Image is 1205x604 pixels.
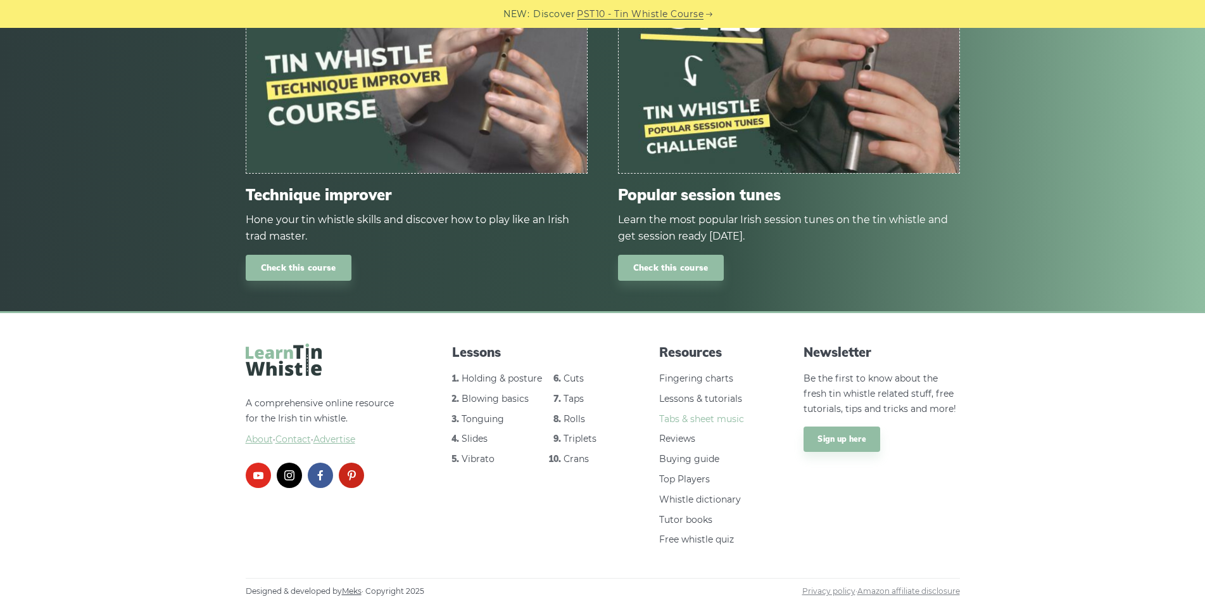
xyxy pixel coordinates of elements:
span: Resources [659,344,753,361]
p: A comprehensive online resource for the Irish tin whistle. [246,396,401,447]
div: Hone your tin whistle skills and discover how to play like an Irish trad master. [246,212,588,245]
a: Tutor books [659,514,712,525]
a: Taps [564,393,584,404]
a: instagram [277,463,302,488]
a: youtube [246,463,271,488]
img: LearnTinWhistle.com [246,344,322,376]
a: Fingering charts [659,373,733,384]
a: pinterest [339,463,364,488]
a: Meks [342,586,362,596]
span: Lessons [452,344,608,361]
a: Check this course [618,255,724,281]
a: Cuts [564,373,584,384]
a: Triplets [564,433,596,444]
a: Reviews [659,433,695,444]
span: · [802,585,960,598]
a: PST10 - Tin Whistle Course [577,7,703,22]
a: Vibrato [462,453,495,465]
a: Free whistle quiz [659,534,734,545]
a: Amazon affiliate disclosure [857,586,960,596]
span: Newsletter [804,344,959,361]
span: Contact [275,434,311,445]
a: Buying guide [659,453,719,465]
a: Lessons & tutorials [659,393,742,404]
a: Blowing basics [462,393,529,404]
a: Slides [462,433,488,444]
a: Sign up here [804,427,880,452]
a: Crans [564,453,589,465]
a: Contact·Advertise [275,434,355,445]
a: Tonguing [462,413,504,425]
span: Technique improver [246,186,588,204]
a: Privacy policy [802,586,855,596]
a: Holding & posture [462,373,542,384]
span: · [246,432,401,447]
a: Whistle dictionary [659,494,741,505]
a: facebook [308,463,333,488]
span: Discover [533,7,575,22]
span: Advertise [313,434,355,445]
span: Designed & developed by · Copyright 2025 [246,585,424,598]
p: Be the first to know about the fresh tin whistle related stuff, free tutorials, tips and tricks a... [804,371,959,416]
div: Learn the most popular Irish session tunes on the tin whistle and get session ready [DATE]. [618,212,960,245]
a: Rolls [564,413,585,425]
a: Check this course [246,255,351,281]
a: Top Players [659,473,710,485]
span: Popular session tunes [618,186,960,204]
a: About [246,434,273,445]
a: Tabs & sheet music [659,413,744,425]
span: NEW: [503,7,529,22]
